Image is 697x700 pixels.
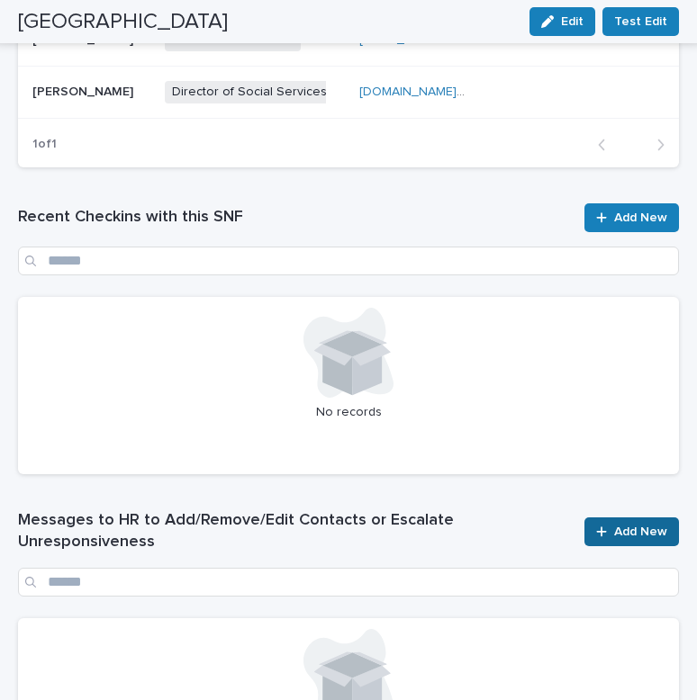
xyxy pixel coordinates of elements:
[18,568,679,597] input: Search
[18,9,228,35] h2: [GEOGRAPHIC_DATA]
[29,405,668,420] p: No records
[584,137,631,153] button: Back
[18,122,71,166] p: 1 of 1
[602,7,679,36] button: Test Edit
[561,15,584,28] span: Edit
[614,211,667,224] span: Add New
[359,85,660,98] a: [DOMAIN_NAME][EMAIL_ADDRESS][DOMAIN_NAME]
[614,525,667,538] span: Add New
[631,137,679,153] button: Next
[614,13,667,31] span: Test Edit
[18,207,574,229] h1: Recent Checkins with this SNF
[584,517,679,546] a: Add New
[18,67,679,119] tr: [PERSON_NAME][PERSON_NAME] Director of Social Services[DOMAIN_NAME][EMAIL_ADDRESS][DOMAIN_NAME]
[584,203,679,232] a: Add New
[165,81,334,103] span: Director of Social Services
[530,7,595,36] button: Edit
[18,247,679,275] input: Search
[32,81,137,100] p: [PERSON_NAME]
[18,510,574,553] h1: Messages to HR to Add/Remove/Edit Contacts or Escalate Unresponsiveness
